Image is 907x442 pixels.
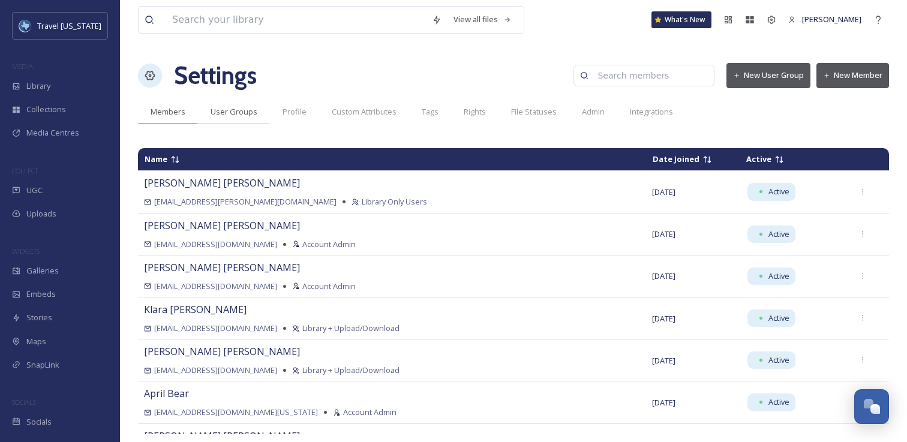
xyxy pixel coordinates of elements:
span: WIDGETS [12,246,40,255]
span: Custom Attributes [332,106,397,118]
span: [DATE] [652,270,675,281]
td: Sort ascending [647,149,739,170]
span: Uploads [26,208,56,220]
td: Sort descending [740,149,845,170]
span: [EMAIL_ADDRESS][PERSON_NAME][DOMAIN_NAME] [154,196,337,208]
span: SOCIALS [12,398,36,407]
span: Name [145,154,167,164]
span: Active [768,270,789,282]
span: Date Joined [653,154,699,164]
a: What's New [651,11,711,28]
input: Search members [591,64,708,88]
span: Embeds [26,288,56,300]
span: Active [768,354,789,366]
td: Sort descending [139,149,645,170]
span: [PERSON_NAME] [PERSON_NAME] [144,219,300,232]
span: [DATE] [652,355,675,366]
td: Sort descending [846,155,888,164]
span: April Bear [144,387,189,400]
span: [DATE] [652,228,675,239]
span: COLLECT [12,166,38,175]
span: Travel [US_STATE] [37,20,101,31]
span: Tags [422,106,439,118]
span: Active [768,312,789,324]
span: Klara [PERSON_NAME] [144,303,247,316]
span: SnapLink [26,359,59,371]
span: Account Admin [302,239,356,250]
a: View all files [448,8,518,31]
span: Account Admin [343,407,397,418]
span: Account Admin [302,281,356,292]
span: [PERSON_NAME] [PERSON_NAME] [144,345,300,358]
input: Search your library [166,7,426,33]
span: [PERSON_NAME] [PERSON_NAME] [144,176,300,190]
a: [PERSON_NAME] [782,8,867,31]
img: images%20%281%29.jpeg [19,20,31,32]
span: MEDIA [12,62,33,71]
span: Active [768,186,789,197]
span: Members [151,106,185,118]
span: Library + Upload/Download [302,323,400,334]
span: [DATE] [652,313,675,324]
span: Active [768,396,789,408]
span: Library + Upload/Download [302,365,400,376]
span: Profile [283,106,307,118]
span: [EMAIL_ADDRESS][DOMAIN_NAME] [154,239,277,250]
span: File Statuses [511,106,557,118]
span: [EMAIL_ADDRESS][DOMAIN_NAME] [154,323,277,334]
span: Media Centres [26,127,79,139]
span: Socials [26,416,52,428]
span: Rights [464,106,486,118]
h1: Settings [174,58,257,94]
button: Open Chat [854,389,889,424]
span: Library [26,80,50,92]
span: Admin [582,106,605,118]
span: [DATE] [652,397,675,408]
span: [PERSON_NAME] [802,14,861,25]
span: UGC [26,185,43,196]
span: Active [768,228,789,240]
span: Library Only Users [362,196,427,208]
span: [DATE] [652,187,675,197]
button: New User Group [726,63,810,88]
span: Collections [26,104,66,115]
span: [EMAIL_ADDRESS][DOMAIN_NAME] [154,281,277,292]
span: [EMAIL_ADDRESS][DOMAIN_NAME] [154,365,277,376]
span: Stories [26,312,52,323]
span: Integrations [630,106,673,118]
span: User Groups [211,106,257,118]
span: [EMAIL_ADDRESS][DOMAIN_NAME][US_STATE] [154,407,318,418]
span: Active [746,154,771,164]
span: Galleries [26,265,59,276]
span: Maps [26,336,46,347]
button: New Member [816,63,889,88]
span: [PERSON_NAME] [PERSON_NAME] [144,261,300,274]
